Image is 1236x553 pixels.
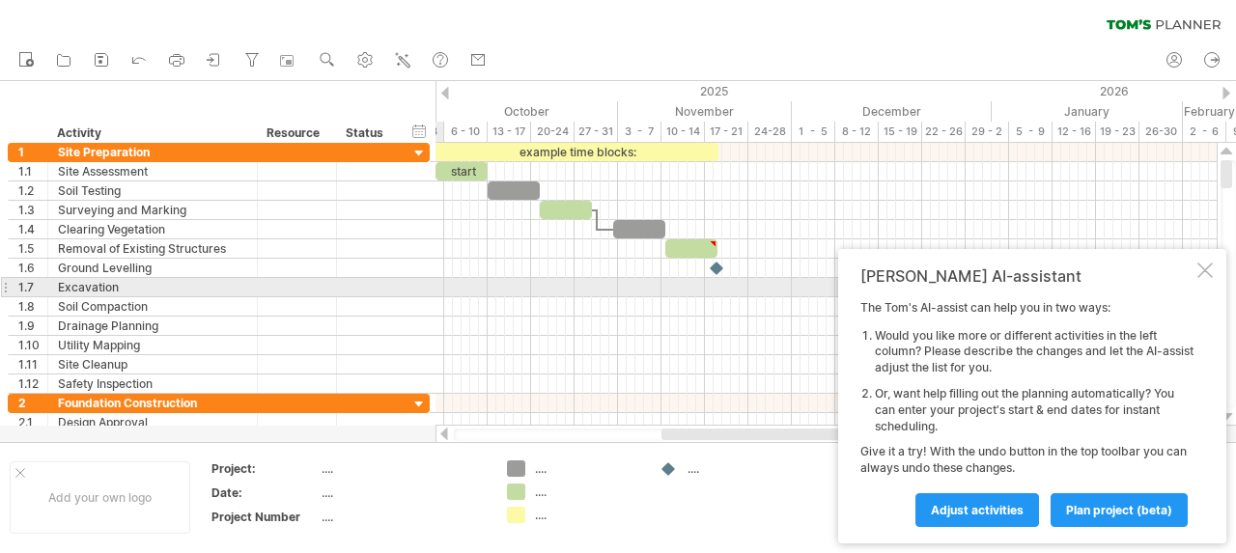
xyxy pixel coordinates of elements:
div: .... [535,484,640,500]
div: [PERSON_NAME] AI-assistant [860,266,1194,286]
div: Date: [211,484,318,501]
div: 1.9 [18,317,47,335]
div: 6 - 10 [444,122,488,142]
div: 1.3 [18,201,47,219]
div: 2.1 [18,413,47,431]
div: 27 - 31 [575,122,618,142]
span: plan project (beta) [1066,503,1172,517]
div: Soil Testing [58,181,247,200]
div: 15 - 19 [879,122,922,142]
div: Surveying and Marking [58,201,247,219]
div: Project Number [211,509,318,525]
div: 1.1 [18,162,47,180]
div: Activity [57,124,246,143]
div: .... [535,507,640,523]
div: The Tom's AI-assist can help you in two ways: Give it a try! With the undo button in the top tool... [860,300,1194,526]
div: Drainage Planning [58,317,247,335]
div: Status [346,124,388,143]
div: 1.12 [18,374,47,393]
div: 1.6 [18,259,47,277]
div: .... [322,484,484,501]
div: Safety Inspection [58,374,247,393]
div: 1.5 [18,239,47,258]
div: 10 - 14 [661,122,705,142]
div: Utility Mapping [58,336,247,354]
div: 13 - 17 [488,122,531,142]
div: Project: [211,460,318,477]
div: 5 - 9 [1009,122,1053,142]
div: 20-24 [531,122,575,142]
div: Resource [267,124,325,143]
div: November 2025 [618,101,792,122]
div: 1.8 [18,297,47,316]
div: 17 - 21 [705,122,748,142]
a: plan project (beta) [1051,493,1188,527]
div: .... [688,460,793,477]
div: 22 - 26 [922,122,966,142]
div: 24-28 [748,122,792,142]
div: Ground Levelling [58,259,247,277]
div: Add your own logo [10,461,190,534]
div: .... [322,460,484,477]
div: 1.10 [18,336,47,354]
div: Site Assessment [58,162,247,180]
div: Foundation Construction [58,394,247,412]
div: 1.4 [18,220,47,238]
div: 2 - 6 [1183,122,1226,142]
div: 29 - 2 [966,122,1009,142]
div: 1.2 [18,181,47,200]
div: Site Cleanup [58,355,247,373]
div: .... [322,509,484,525]
div: .... [535,460,640,477]
div: Design Approval [58,413,247,431]
div: Removal of Existing Structures [58,239,247,258]
div: 1 - 5 [792,122,835,142]
div: 12 - 16 [1053,122,1096,142]
div: 26-30 [1139,122,1183,142]
span: Adjust activities [931,503,1024,517]
div: 19 - 23 [1096,122,1139,142]
div: January 2026 [992,101,1183,122]
div: Clearing Vegetation [58,220,247,238]
div: example time blocks: [435,143,718,161]
div: 3 - 7 [618,122,661,142]
div: 1.7 [18,278,47,296]
div: December 2025 [792,101,992,122]
div: 8 - 12 [835,122,879,142]
div: 2 [18,394,47,412]
div: October 2025 [418,101,618,122]
a: Adjust activities [915,493,1039,527]
li: Would you like more or different activities in the left column? Please describe the changes and l... [875,328,1194,376]
div: start [435,162,488,180]
div: Site Preparation [58,143,247,161]
div: Excavation [58,278,247,296]
li: Or, want help filling out the planning automatically? You can enter your project's start & end da... [875,386,1194,434]
div: 1.11 [18,355,47,373]
div: 1 [18,143,47,161]
div: Soil Compaction [58,297,247,316]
